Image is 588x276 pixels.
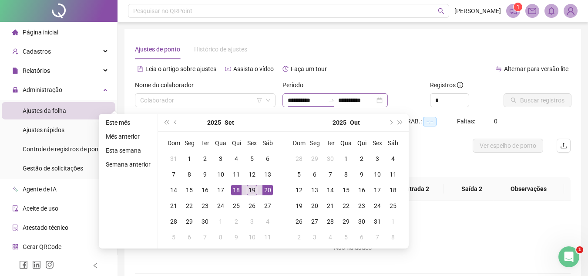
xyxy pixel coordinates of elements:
span: youtube [225,66,231,72]
button: super-prev-year [161,114,171,131]
span: Agente de IA [23,186,57,193]
span: history [282,66,289,72]
td: 2025-10-26 [291,214,307,229]
span: file-text [137,66,143,72]
span: 1 [576,246,583,253]
td: 2025-11-05 [338,229,354,245]
div: 22 [341,201,351,211]
span: filter [257,98,262,103]
div: 11 [231,169,242,180]
div: 28 [294,153,304,164]
td: 2025-10-23 [354,198,370,214]
div: 9 [231,232,242,242]
div: 10 [247,232,257,242]
div: 4 [231,153,242,164]
td: 2025-10-11 [260,229,276,245]
td: 2025-10-28 [323,214,338,229]
td: 2025-11-08 [385,229,401,245]
div: 21 [168,201,179,211]
div: 4 [388,153,398,164]
td: 2025-10-20 [307,198,323,214]
span: [PERSON_NAME] [454,6,501,16]
th: Seg [307,135,323,151]
td: 2025-10-11 [385,167,401,182]
div: 21 [325,201,336,211]
span: facebook [19,260,28,269]
td: 2025-09-15 [181,182,197,198]
td: 2025-10-24 [370,198,385,214]
div: 5 [168,232,179,242]
td: 2025-10-17 [370,182,385,198]
span: info-circle [457,82,463,88]
span: Aceite de uso [23,205,58,212]
td: 2025-10-05 [166,229,181,245]
td: 2025-09-13 [260,167,276,182]
div: 24 [215,201,226,211]
div: 3 [247,216,257,227]
td: 2025-09-14 [166,182,181,198]
td: 2025-10-01 [338,151,354,167]
td: 2025-09-25 [228,198,244,214]
div: 2 [200,153,210,164]
div: 11 [262,232,273,242]
div: 8 [341,169,351,180]
td: 2025-09-16 [197,182,213,198]
td: 2025-09-11 [228,167,244,182]
div: 31 [168,153,179,164]
td: 2025-10-06 [307,167,323,182]
div: 18 [388,185,398,195]
button: month panel [225,114,234,131]
td: 2025-11-06 [354,229,370,245]
td: 2025-11-04 [323,229,338,245]
span: Observações [500,184,557,194]
td: 2025-10-03 [370,151,385,167]
td: 2025-10-18 [385,182,401,198]
div: 3 [309,232,320,242]
td: 2025-10-04 [260,214,276,229]
div: 24 [372,201,383,211]
div: 13 [262,169,273,180]
label: Nome do colaborador [135,80,199,90]
div: 28 [168,216,179,227]
div: 30 [325,153,336,164]
td: 2025-10-10 [370,167,385,182]
th: Sáb [385,135,401,151]
span: Ajustes da folha [23,107,66,114]
div: 30 [356,216,367,227]
div: 7 [372,232,383,242]
td: 2025-10-25 [385,198,401,214]
div: 31 [372,216,383,227]
td: 2025-09-05 [244,151,260,167]
button: month panel [350,114,360,131]
div: 26 [294,216,304,227]
div: 16 [356,185,367,195]
td: 2025-10-21 [323,198,338,214]
span: linkedin [32,260,41,269]
span: solution [12,225,18,231]
td: 2025-11-03 [307,229,323,245]
div: 20 [309,201,320,211]
td: 2025-10-14 [323,182,338,198]
li: Mês anterior [102,131,154,142]
td: 2025-09-26 [244,198,260,214]
button: super-next-year [396,114,405,131]
div: 26 [247,201,257,211]
td: 2025-09-19 [244,182,260,198]
button: prev-year [171,114,181,131]
div: 17 [372,185,383,195]
div: 12 [247,169,257,180]
div: 5 [294,169,304,180]
div: 19 [247,185,257,195]
span: Cadastros [23,48,51,55]
div: 7 [200,232,210,242]
td: 2025-09-24 [213,198,228,214]
td: 2025-09-12 [244,167,260,182]
td: 2025-09-27 [260,198,276,214]
td: 2025-10-02 [228,214,244,229]
td: 2025-09-07 [166,167,181,182]
td: 2025-10-12 [291,182,307,198]
td: 2025-10-01 [213,214,228,229]
div: 3 [372,153,383,164]
div: H. TRAB.: [396,116,457,126]
div: 2 [356,153,367,164]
